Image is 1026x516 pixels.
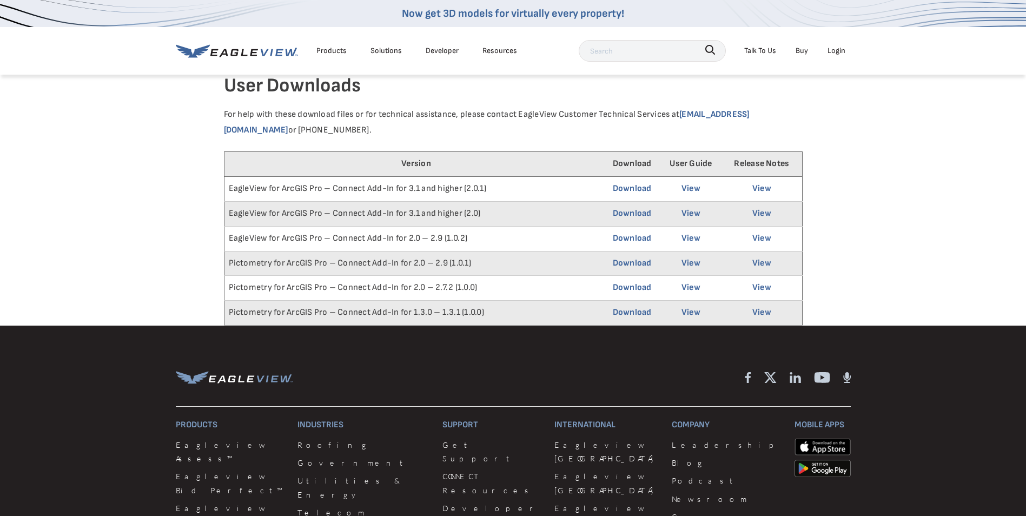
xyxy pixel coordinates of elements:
[176,420,285,430] h3: Products
[681,183,700,194] a: View
[681,233,700,243] a: View
[297,474,429,501] a: Utilities & Energy
[752,258,771,268] a: View
[752,233,771,243] a: View
[224,301,604,326] td: Pictometry for ArcGIS Pro – Connect Add-In for 1.3.0 – 1.3.1 (1.0.0)
[752,282,771,293] a: View
[681,307,700,317] a: View
[224,152,604,177] th: Version
[613,307,652,317] a: Download
[297,438,429,452] a: Roofing
[681,208,700,219] a: View
[660,152,722,177] th: User Guide
[672,492,781,506] a: Newsroom
[672,438,781,452] a: Leadership
[224,276,604,301] td: Pictometry for ArcGIS Pro – Connect Add-In for 2.0 – 2.7.2 (1.0.0)
[613,208,652,219] a: Download
[672,474,781,487] a: Podcast
[579,40,726,62] input: Search
[176,469,285,497] a: Eagleview Bid Perfect™
[721,152,802,177] th: Release Notes
[482,44,517,57] div: Resources
[752,208,771,219] a: View
[795,438,851,455] img: apple-app-store.png
[613,183,652,194] a: Download
[224,109,750,135] a: [EMAIL_ADDRESS][DOMAIN_NAME]
[554,469,659,497] a: Eagleview [GEOGRAPHIC_DATA]
[426,44,459,57] a: Developer
[828,44,845,57] div: Login
[224,201,604,226] td: EagleView for ArcGIS Pro – Connect Add-In for 3.1 and higher (2.0)
[442,438,541,465] a: Get Support
[672,420,781,430] h3: Company
[297,456,429,469] a: Government
[604,152,660,177] th: Download
[744,44,776,57] div: Talk To Us
[554,438,659,465] a: Eagleview [GEOGRAPHIC_DATA]
[795,460,851,477] img: google-play-store_b9643a.png
[224,226,604,251] td: EagleView for ArcGIS Pro – Connect Add-In for 2.0 – 2.9 (1.0.2)
[442,469,541,497] a: CONNECT Resources
[554,420,659,430] h3: International
[297,420,429,430] h3: Industries
[370,44,402,57] div: Solutions
[681,282,700,293] a: View
[613,282,652,293] a: Download
[613,233,652,243] a: Download
[176,438,285,465] a: Eagleview Assess™
[795,420,851,430] h3: Mobile Apps
[402,7,624,20] a: Now get 3D models for virtually every property!
[442,420,541,430] h3: Support
[224,74,803,326] div: For help with these download files or for technical assistance, please contact EagleView Customer...
[224,251,604,276] td: Pictometry for ArcGIS Pro – Connect Add-In for 2.0 – 2.9 (1.0.1)
[224,74,803,99] h4: User Downloads
[224,177,604,202] td: EagleView for ArcGIS Pro – Connect Add-In for 3.1 and higher (2.0.1)
[752,183,771,194] a: View
[613,258,652,268] a: Download
[672,456,781,469] a: Blog
[442,501,541,515] a: Developer
[316,44,347,57] div: Products
[796,44,808,57] a: Buy
[752,307,771,317] a: View
[681,258,700,268] a: View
